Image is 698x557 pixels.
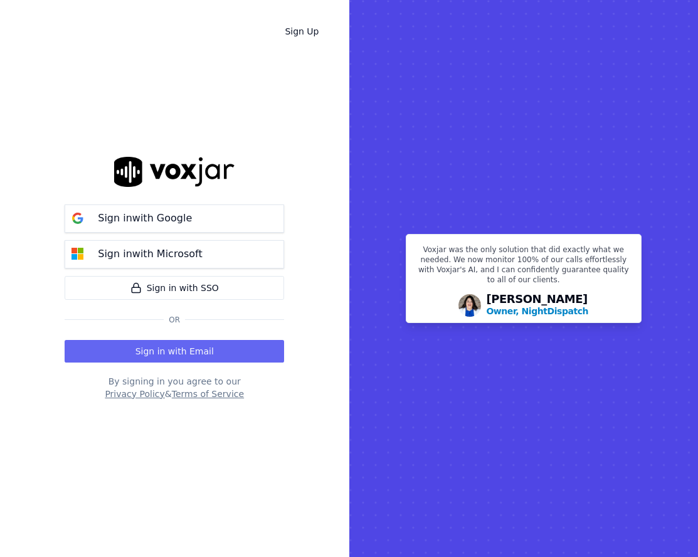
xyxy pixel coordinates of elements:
[65,204,284,233] button: Sign inwith Google
[486,305,588,317] p: Owner, NightDispatch
[114,157,235,186] img: logo
[65,340,284,363] button: Sign in with Email
[275,20,329,43] a: Sign Up
[458,294,481,317] img: Avatar
[65,241,90,267] img: microsoft Sign in button
[98,211,192,226] p: Sign in with Google
[172,388,244,400] button: Terms of Service
[98,247,202,262] p: Sign in with Microsoft
[65,375,284,400] div: By signing in you agree to our &
[164,315,185,325] span: Or
[486,294,588,317] div: [PERSON_NAME]
[65,276,284,300] a: Sign in with SSO
[105,388,164,400] button: Privacy Policy
[65,206,90,231] img: google Sign in button
[65,240,284,268] button: Sign inwith Microsoft
[414,245,633,290] p: Voxjar was the only solution that did exactly what we needed. We now monitor 100% of our calls ef...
